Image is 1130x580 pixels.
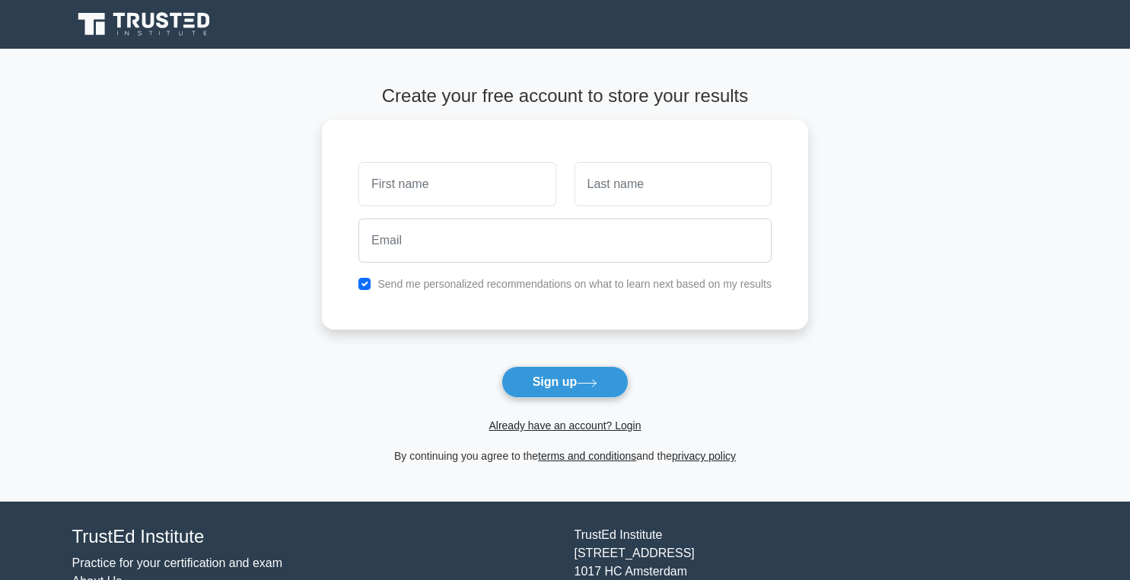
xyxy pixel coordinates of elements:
[72,526,556,548] h4: TrustEd Institute
[322,85,808,107] h4: Create your free account to store your results
[672,450,736,462] a: privacy policy
[358,218,772,263] input: Email
[377,278,772,290] label: Send me personalized recommendations on what to learn next based on my results
[313,447,817,465] div: By continuing you agree to the and the
[358,162,555,206] input: First name
[501,366,629,398] button: Sign up
[538,450,636,462] a: terms and conditions
[575,162,772,206] input: Last name
[489,419,641,432] a: Already have an account? Login
[72,556,283,569] a: Practice for your certification and exam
